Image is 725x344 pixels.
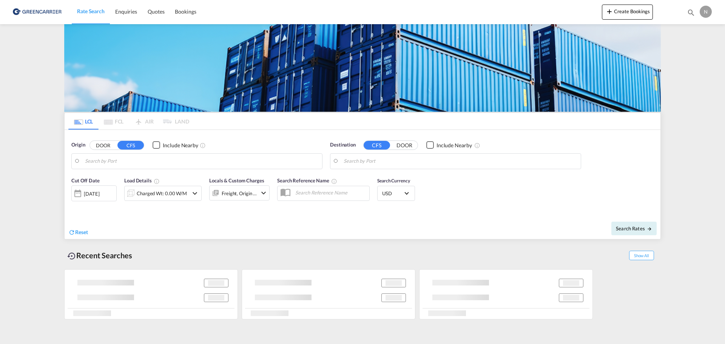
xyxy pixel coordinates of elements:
[200,142,206,148] md-icon: Unchecked: Ignores neighbouring ports when fetching rates.Checked : Includes neighbouring ports w...
[292,187,369,198] input: Search Reference Name
[65,130,660,239] div: Origin DOOR CFS Checkbox No InkUnchecked: Ignores neighbouring ports when fetching rates.Checked ...
[71,201,77,211] md-datepicker: Select
[148,8,164,15] span: Quotes
[687,8,695,17] md-icon: icon-magnify
[209,177,264,184] span: Locals & Custom Charges
[259,188,268,197] md-icon: icon-chevron-down
[382,190,403,197] span: USD
[117,141,144,150] button: CFS
[90,141,116,150] button: DOOR
[700,6,712,18] div: N
[364,141,390,150] button: CFS
[175,8,196,15] span: Bookings
[68,113,99,130] md-tab-item: LCL
[68,113,189,130] md-pagination-wrapper: Use the left and right arrow keys to navigate between tabs
[344,156,577,167] input: Search by Port
[11,3,62,20] img: b0b18ec08afe11efb1d4932555f5f09d.png
[67,251,76,261] md-icon: icon-backup-restore
[616,225,652,231] span: Search Rates
[190,189,199,198] md-icon: icon-chevron-down
[68,228,88,237] div: icon-refreshReset
[85,156,318,167] input: Search by Port
[115,8,137,15] span: Enquiries
[77,8,105,14] span: Rate Search
[647,226,652,231] md-icon: icon-arrow-right
[64,247,135,264] div: Recent Searches
[124,177,160,184] span: Load Details
[331,178,337,184] md-icon: Your search will be saved by the below given name
[71,177,100,184] span: Cut Off Date
[75,229,88,235] span: Reset
[209,185,270,201] div: Freight Origin Destinationicon-chevron-down
[330,141,356,149] span: Destination
[605,7,614,16] md-icon: icon-plus 400-fg
[154,178,160,184] md-icon: Chargeable Weight
[629,251,654,260] span: Show All
[153,141,198,149] md-checkbox: Checkbox No Ink
[611,222,657,235] button: Search Ratesicon-arrow-right
[381,188,411,199] md-select: Select Currency: $ USDUnited States Dollar
[163,142,198,149] div: Include Nearby
[71,185,117,201] div: [DATE]
[437,142,472,149] div: Include Nearby
[71,141,85,149] span: Origin
[391,141,418,150] button: DOOR
[124,186,202,201] div: Charged Wt: 0.00 W/Micon-chevron-down
[222,188,257,199] div: Freight Origin Destination
[687,8,695,20] div: icon-magnify
[277,177,337,184] span: Search Reference Name
[426,141,472,149] md-checkbox: Checkbox No Ink
[377,178,410,184] span: Search Currency
[474,142,480,148] md-icon: Unchecked: Ignores neighbouring ports when fetching rates.Checked : Includes neighbouring ports w...
[137,188,187,199] div: Charged Wt: 0.00 W/M
[68,229,75,236] md-icon: icon-refresh
[64,24,661,112] img: GreenCarrierFCL_LCL.png
[84,190,99,197] div: [DATE]
[602,5,653,20] button: icon-plus 400-fgCreate Bookings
